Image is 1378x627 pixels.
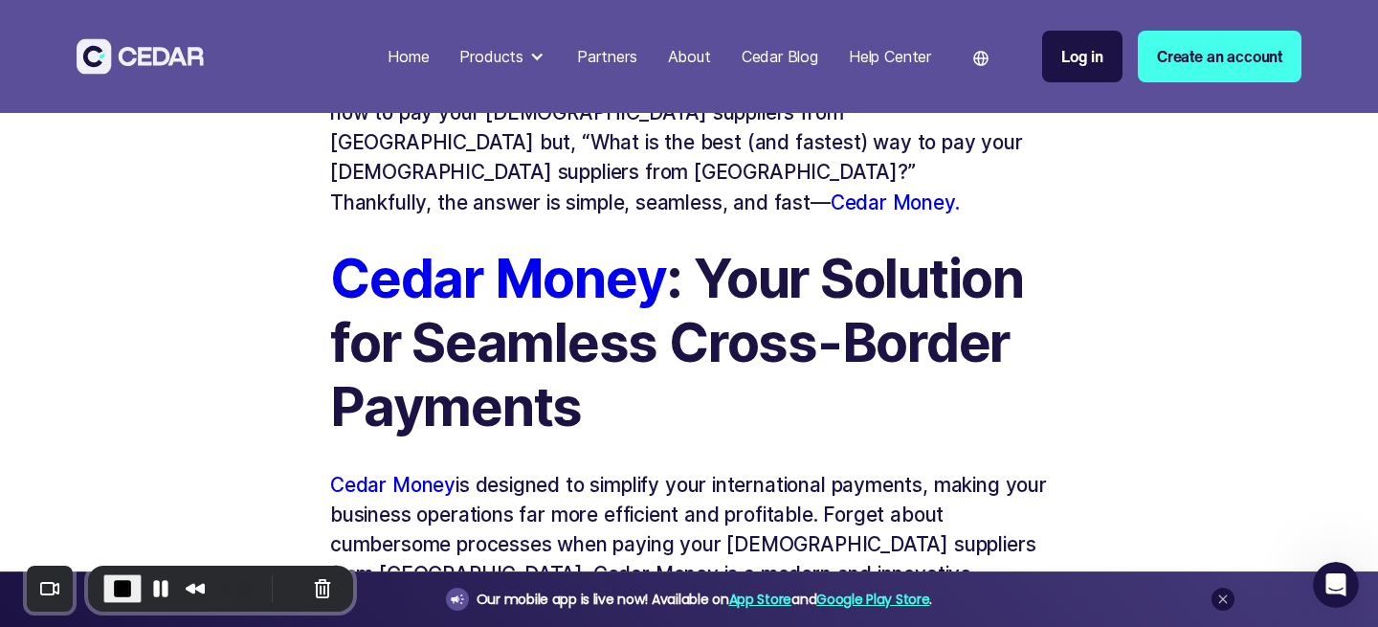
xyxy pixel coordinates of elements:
img: announcement [450,592,465,607]
a: App Store [729,590,791,609]
div: Products [459,45,523,68]
p: ‍ [330,217,1048,247]
div: Partners [577,45,637,68]
div: Help Center [849,45,931,68]
a: Home [380,35,436,78]
div: Log in [1061,45,1103,68]
a: Create an account [1138,31,1301,82]
div: Products [452,37,554,76]
a: Log in [1042,31,1122,82]
a: Cedar Money. [831,190,960,214]
p: ‍ [330,439,1048,469]
a: Help Center [841,35,939,78]
h2: : Your Solution for Seamless Cross-Border Payments [330,247,1048,440]
img: world icon [973,51,989,66]
a: Partners [569,35,645,78]
div: About [668,45,711,68]
div: Cedar Blog [742,45,818,68]
a: Cedar Money [330,473,456,497]
p: Thankfully, the answer is simple, seamless, and fast— [330,188,1048,217]
div: Our mobile app is live now! Available on and . [477,588,932,612]
a: Cedar Blog [734,35,826,78]
iframe: Intercom live chat [1313,562,1359,608]
a: Cedar Money [330,246,666,311]
a: About [660,35,719,78]
p: For these reasons and many more, the question on your mind shouldn’t be how to pay your [DEMOGRAP... [330,68,1048,188]
a: Google Play Store [816,590,929,609]
div: Home [388,45,429,68]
